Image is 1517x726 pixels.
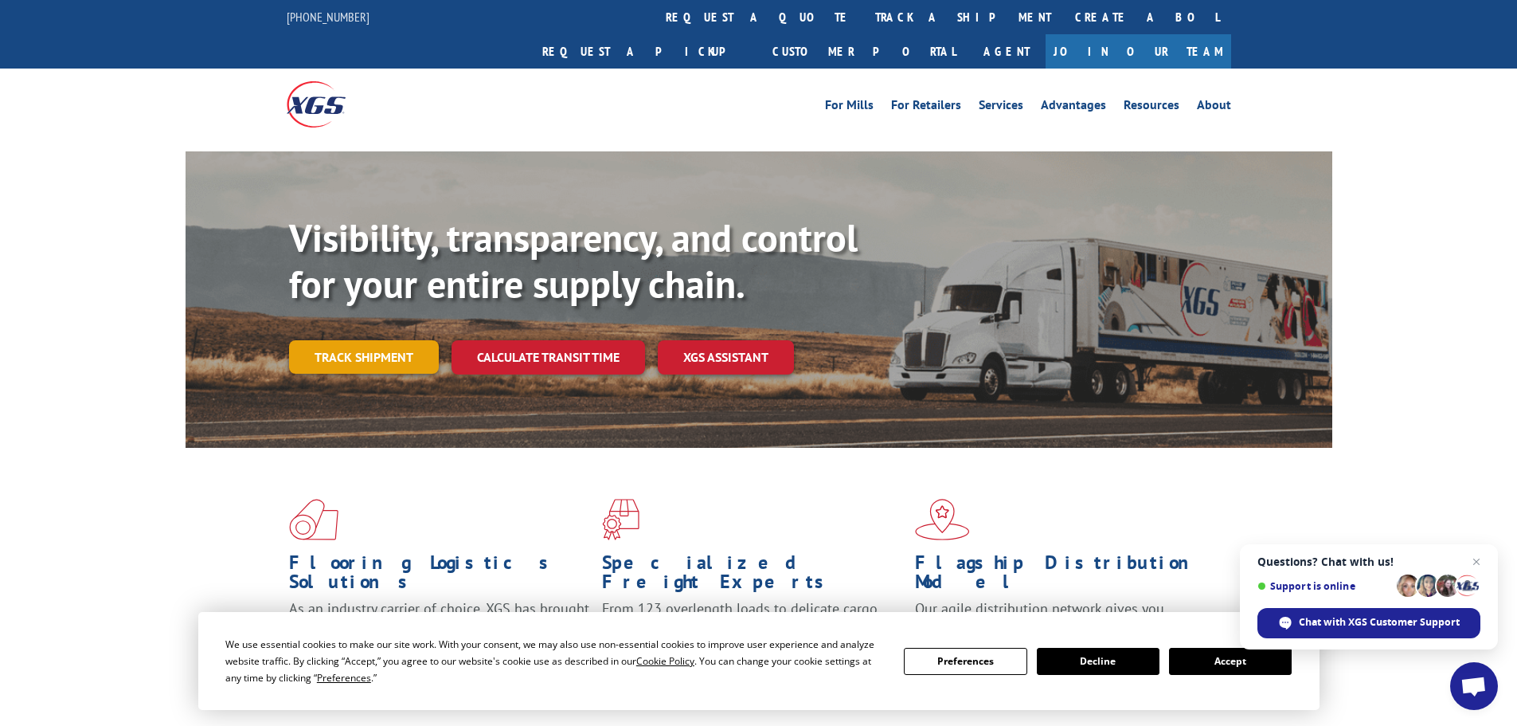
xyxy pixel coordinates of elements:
a: XGS ASSISTANT [658,340,794,375]
a: Track shipment [289,340,439,374]
div: We use essential cookies to make our site work. With your consent, we may also use non-essential ... [225,636,885,686]
a: Calculate transit time [452,340,645,375]
h1: Flooring Logistics Solutions [289,553,590,599]
button: Accept [1169,648,1292,675]
span: Cookie Policy [636,654,694,668]
img: xgs-icon-total-supply-chain-intelligence-red [289,499,338,540]
span: Our agile distribution network gives you nationwide inventory management on demand. [915,599,1208,637]
h1: Specialized Freight Experts [602,553,903,599]
span: Questions? Chat with us! [1257,555,1480,568]
span: Preferences [317,671,371,685]
a: [PHONE_NUMBER] [287,9,369,25]
a: Services [979,99,1023,116]
p: From 123 overlength loads to delicate cargo, our experienced staff knows the best way to move you... [602,599,903,670]
a: Resources [1124,99,1179,116]
a: About [1197,99,1231,116]
div: Chat with XGS Customer Support [1257,608,1480,638]
div: Cookie Consent Prompt [198,612,1320,710]
a: Advantages [1041,99,1106,116]
a: For Mills [825,99,874,116]
img: xgs-icon-flagship-distribution-model-red [915,499,970,540]
button: Decline [1037,648,1159,675]
a: For Retailers [891,99,961,116]
a: Agent [968,34,1046,69]
h1: Flagship Distribution Model [915,553,1216,599]
div: Open chat [1450,662,1498,710]
span: As an industry carrier of choice, XGS has brought innovation and dedication to flooring logistics... [289,599,589,656]
button: Preferences [904,648,1026,675]
a: Request a pickup [530,34,760,69]
b: Visibility, transparency, and control for your entire supply chain. [289,213,858,308]
span: Support is online [1257,580,1391,592]
span: Chat with XGS Customer Support [1299,615,1460,630]
a: Customer Portal [760,34,968,69]
span: Close chat [1467,552,1486,571]
img: xgs-icon-focused-on-flooring-red [602,499,639,540]
a: Join Our Team [1046,34,1231,69]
